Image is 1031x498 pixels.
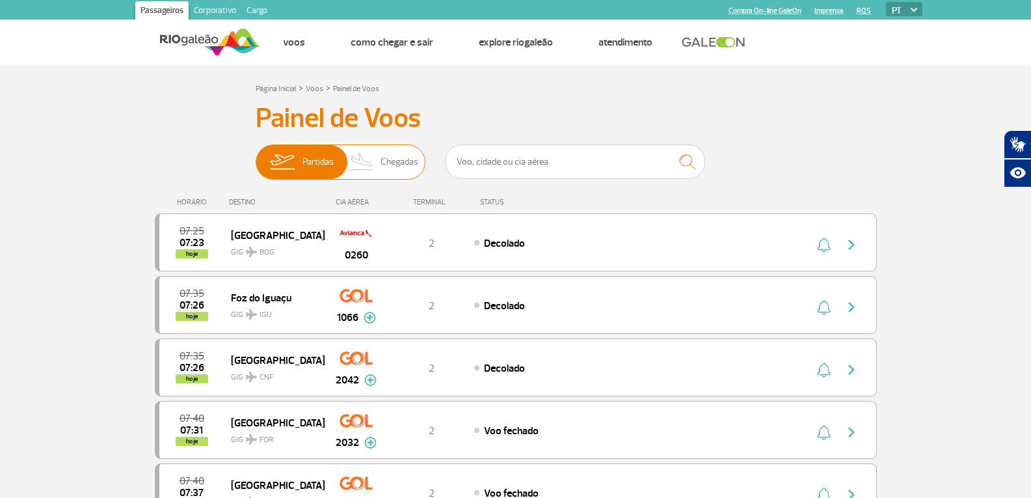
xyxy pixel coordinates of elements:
[337,310,358,325] span: 1066
[484,299,525,312] span: Decolado
[180,352,204,361] span: 2025-09-29 07:35:00
[445,145,705,179] input: Voo, cidade ou cia aérea
[857,7,871,15] a: RQS
[260,247,274,258] span: BOG
[231,365,314,383] span: GIG
[246,372,257,382] img: destiny_airplane.svg
[336,435,359,450] span: 2032
[1004,159,1031,187] button: Abrir recursos assistivos.
[844,299,859,315] img: seta-direita-painel-voo.svg
[389,198,474,206] div: TERMINAL
[343,145,381,179] img: slider-desembarque
[229,198,324,206] div: DESTINO
[817,362,831,378] img: sino-painel-voo.svg
[135,1,189,22] a: Passageiros
[231,289,314,306] span: Foz do Iguaçu
[246,434,257,445] img: destiny_airplane.svg
[231,302,314,321] span: GIG
[180,477,204,486] span: 2025-09-29 07:40:00
[231,414,314,431] span: [GEOGRAPHIC_DATA]
[299,80,303,95] a: >
[598,36,652,49] a: Atendimento
[844,424,859,440] img: seta-direita-painel-voo.svg
[231,427,314,446] span: GIG
[302,145,334,179] span: Partidas
[189,1,241,22] a: Corporativo
[176,437,208,446] span: hoje
[180,414,204,423] span: 2025-09-29 07:40:00
[246,309,257,320] img: destiny_airplane.svg
[176,312,208,321] span: hoje
[180,488,204,497] span: 2025-09-29 07:37:00
[814,7,844,15] a: Imprensa
[260,372,273,383] span: CNF
[351,36,433,49] a: Como chegar e sair
[176,249,208,258] span: hoje
[429,362,435,375] span: 2
[260,434,273,446] span: FOR
[817,299,831,315] img: sino-painel-voo.svg
[817,237,831,253] img: sino-painel-voo.svg
[333,84,379,94] a: Painel de Voos
[256,102,776,135] h3: Painel de Voos
[326,80,330,95] a: >
[246,247,257,257] img: destiny_airplane.svg
[729,7,801,15] a: Compra On-line GaleOn
[256,84,296,94] a: Página Inicial
[474,198,580,206] div: STATUS
[231,352,314,368] span: [GEOGRAPHIC_DATA]
[180,363,204,372] span: 2025-09-29 07:26:34
[484,237,525,250] span: Decolado
[283,36,305,49] a: Voos
[241,1,273,22] a: Cargo
[484,424,539,437] span: Voo fechado
[429,299,435,312] span: 2
[817,424,831,440] img: sino-painel-voo.svg
[844,362,859,378] img: seta-direita-painel-voo.svg
[180,227,204,236] span: 2025-09-29 07:25:00
[231,477,314,493] span: [GEOGRAPHIC_DATA]
[261,145,302,179] img: slider-embarque
[364,374,377,386] img: mais-info-painel-voo.svg
[479,36,553,49] a: Explore RIOgaleão
[1004,130,1031,187] div: Plugin de acessibilidade da Hand Talk.
[844,237,859,253] img: seta-direita-painel-voo.svg
[260,309,272,321] span: IGU
[364,437,377,449] img: mais-info-painel-voo.svg
[231,227,314,243] span: [GEOGRAPHIC_DATA]
[231,240,314,258] span: GIG
[180,426,203,435] span: 2025-09-29 07:31:00
[381,145,418,179] span: Chegadas
[159,198,230,206] div: HORÁRIO
[180,238,204,247] span: 2025-09-29 07:23:00
[336,372,359,388] span: 2042
[180,289,204,298] span: 2025-09-29 07:35:00
[484,362,525,375] span: Decolado
[324,198,389,206] div: CIA AÉREA
[1004,130,1031,159] button: Abrir tradutor de língua de sinais.
[364,312,376,324] img: mais-info-painel-voo.svg
[180,301,204,310] span: 2025-09-29 07:26:00
[429,424,435,437] span: 2
[176,374,208,383] span: hoje
[429,237,435,250] span: 2
[345,247,368,263] span: 0260
[306,84,323,94] a: Voos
